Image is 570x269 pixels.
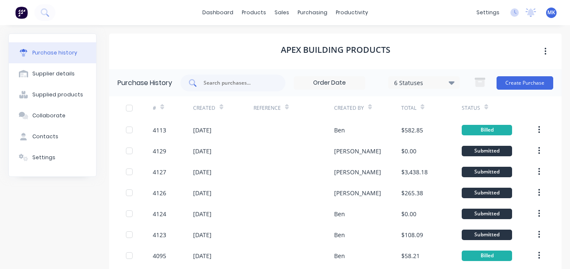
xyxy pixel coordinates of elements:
[193,104,215,112] div: Created
[334,147,381,155] div: [PERSON_NAME]
[32,133,58,140] div: Contacts
[153,189,166,197] div: 4126
[32,49,77,57] div: Purchase history
[334,126,345,134] div: Ben
[15,6,28,19] img: Factory
[153,147,166,155] div: 4129
[334,168,381,176] div: [PERSON_NAME]
[334,230,345,239] div: Ben
[238,6,270,19] div: products
[32,112,65,119] div: Collaborate
[462,188,512,198] div: Submitted
[32,91,83,98] div: Supplied products
[153,126,166,134] div: 4113
[462,104,480,112] div: Status
[547,9,555,16] span: MK
[332,6,372,19] div: productivity
[198,6,238,19] a: dashboard
[472,6,504,19] div: settings
[193,189,212,197] div: [DATE]
[270,6,293,19] div: sales
[32,154,55,161] div: Settings
[153,210,166,218] div: 4124
[118,78,172,88] div: Purchase History
[203,79,272,87] input: Search purchases...
[153,230,166,239] div: 4123
[153,104,156,112] div: #
[334,210,345,218] div: Ben
[281,45,390,55] h1: Apex Building Products
[401,251,420,260] div: $58.21
[401,147,416,155] div: $0.00
[462,209,512,219] div: Submitted
[193,126,212,134] div: [DATE]
[9,42,96,63] button: Purchase history
[401,210,416,218] div: $0.00
[497,76,553,90] button: Create Purchase
[401,189,423,197] div: $265.38
[9,105,96,126] button: Collaborate
[32,70,75,78] div: Supplier details
[334,104,364,112] div: Created By
[294,77,365,89] input: Order Date
[334,189,381,197] div: [PERSON_NAME]
[254,104,281,112] div: Reference
[9,147,96,168] button: Settings
[9,126,96,147] button: Contacts
[193,230,212,239] div: [DATE]
[153,251,166,260] div: 4095
[462,167,512,177] div: Submitted
[193,251,212,260] div: [DATE]
[401,104,416,112] div: Total
[193,210,212,218] div: [DATE]
[462,230,512,240] div: Submitted
[462,125,512,135] div: Billed
[293,6,332,19] div: purchasing
[153,168,166,176] div: 4127
[401,168,428,176] div: $3,438.18
[394,78,454,87] div: 6 Statuses
[401,230,423,239] div: $108.09
[193,168,212,176] div: [DATE]
[462,251,512,261] div: Billed
[462,146,512,156] div: Submitted
[401,126,423,134] div: $582.85
[334,251,345,260] div: Ben
[193,147,212,155] div: [DATE]
[9,84,96,105] button: Supplied products
[9,63,96,84] button: Supplier details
